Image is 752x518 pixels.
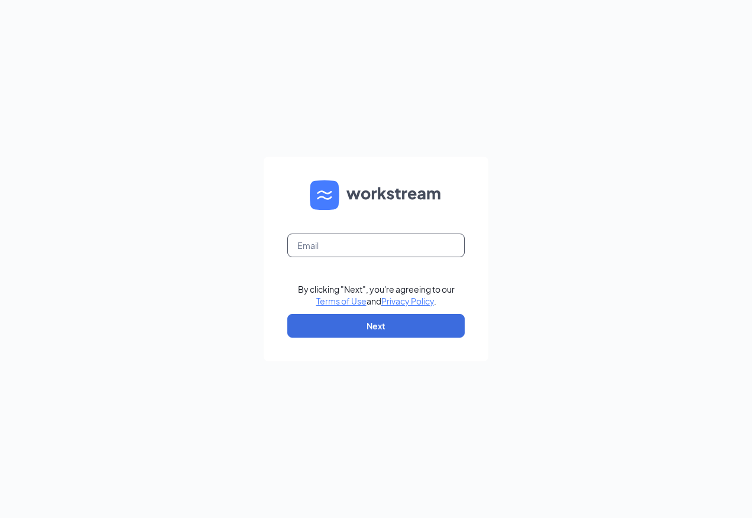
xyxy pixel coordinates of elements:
[310,180,442,210] img: WS logo and Workstream text
[287,314,465,338] button: Next
[316,296,367,306] a: Terms of Use
[287,234,465,257] input: Email
[298,283,455,307] div: By clicking "Next", you're agreeing to our and .
[381,296,434,306] a: Privacy Policy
